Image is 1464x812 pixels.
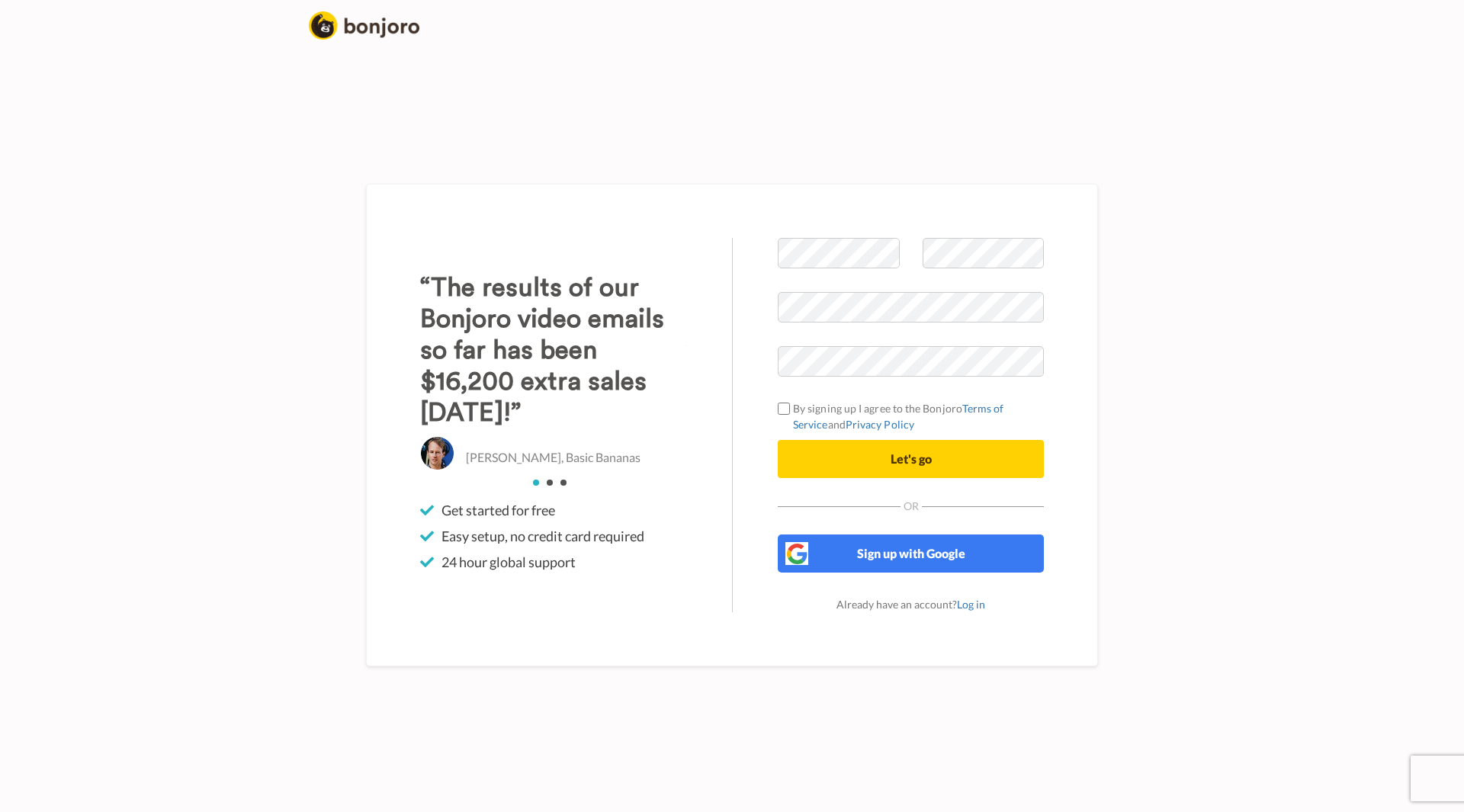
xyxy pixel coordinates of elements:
h3: “The results of our Bonjoro video emails so far has been $16,200 extra sales [DATE]!” [420,272,686,428]
span: Or [901,501,922,512]
span: Easy setup, no credit card required [441,527,644,545]
span: Already have an account? [836,598,985,611]
a: Privacy Policy [846,418,914,431]
a: Log in [957,598,985,611]
input: By signing up I agree to the BonjoroTerms of ServiceandPrivacy Policy [778,403,790,415]
img: logo_full.png [309,11,419,40]
button: Let's go [778,440,1044,478]
span: Sign up with Google [857,546,965,560]
span: Get started for free [441,501,555,519]
p: [PERSON_NAME], Basic Bananas [466,449,640,467]
span: Let's go [891,451,932,466]
button: Sign up with Google [778,534,1044,573]
img: Christo Hall, Basic Bananas [420,436,454,470]
label: By signing up I agree to the Bonjoro and [778,400,1044,432]
span: 24 hour global support [441,553,576,571]
a: Terms of Service [793,402,1004,431]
